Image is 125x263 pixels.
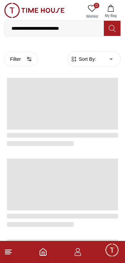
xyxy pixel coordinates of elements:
button: Filter [4,52,38,66]
button: Sort By: [70,56,96,63]
a: Home [39,248,47,256]
div: Chat Widget [105,243,120,258]
a: 0Wishlist [83,3,101,20]
span: My Bag [102,13,119,18]
span: Wishlist [83,14,101,19]
button: My Bag [101,3,121,20]
img: ... [4,3,65,18]
span: Sort By: [77,56,96,63]
span: 0 [94,3,99,8]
